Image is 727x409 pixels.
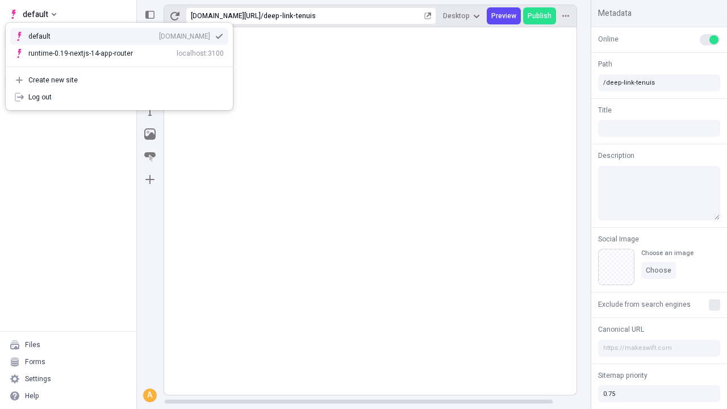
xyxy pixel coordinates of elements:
span: Social Image [598,234,639,244]
span: Publish [528,11,551,20]
div: runtime-0.19-nextjs-14-app-router [28,49,133,58]
div: Choose an image [641,249,693,257]
button: Desktop [438,7,484,24]
button: Preview [487,7,521,24]
div: Help [25,391,39,400]
span: Choose [646,266,671,275]
div: deep-link-tenuis [264,11,422,20]
button: Text [140,101,160,122]
button: Publish [523,7,556,24]
span: Sitemap priority [598,370,647,381]
div: Files [25,340,40,349]
div: localhost:3100 [177,49,224,58]
div: / [261,11,264,20]
button: Choose [641,262,676,279]
div: A [144,390,156,401]
div: [URL][DOMAIN_NAME] [191,11,261,20]
div: Forms [25,357,45,366]
span: Path [598,59,612,69]
div: default [28,32,68,41]
button: Image [140,124,160,144]
div: Suggestions [6,23,233,66]
input: https://makeswift.com [598,340,720,357]
span: Exclude from search engines [598,299,691,310]
button: Button [140,147,160,167]
span: Desktop [443,11,470,20]
span: Preview [491,11,516,20]
span: Online [598,34,619,44]
div: [DOMAIN_NAME] [159,32,210,41]
span: default [23,7,48,21]
button: Select site [5,6,61,23]
span: Description [598,151,634,161]
span: Canonical URL [598,324,644,335]
span: Title [598,105,612,115]
div: Settings [25,374,51,383]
